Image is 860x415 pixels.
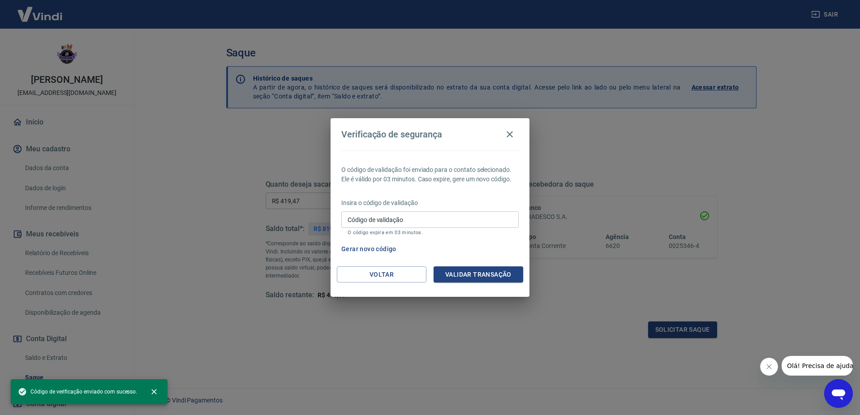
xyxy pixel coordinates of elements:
iframe: Botão para abrir a janela de mensagens [824,379,853,408]
p: O código expira em 03 minutos. [348,230,512,235]
p: O código de validação foi enviado para o contato selecionado. Ele é válido por 03 minutos. Caso e... [341,165,519,184]
button: Gerar novo código [338,241,400,257]
button: Voltar [337,266,426,283]
h4: Verificação de segurança [341,129,442,140]
iframe: Mensagem da empresa [782,356,853,376]
iframe: Fechar mensagem [760,358,778,376]
p: Insira o código de validação [341,198,519,208]
span: Olá! Precisa de ajuda? [5,6,75,13]
span: Código de verificação enviado com sucesso. [18,387,137,396]
button: close [144,382,164,402]
button: Validar transação [434,266,523,283]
